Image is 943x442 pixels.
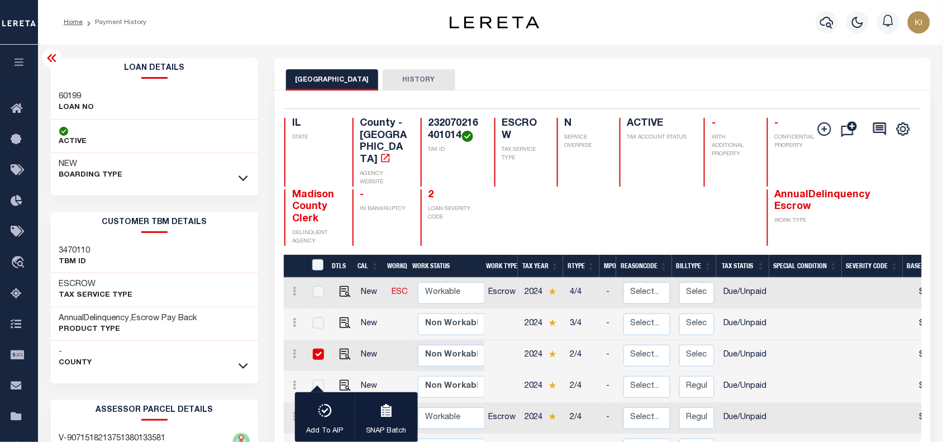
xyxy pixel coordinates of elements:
h4: N [565,118,606,130]
p: WORK TYPE [775,217,822,225]
td: 3/4 [566,309,602,340]
td: New [356,340,387,372]
span: - [712,118,716,129]
span: AnnualDelinquency Escrow [775,190,871,212]
a: Home [64,19,83,26]
td: - [602,278,619,309]
td: 2024 [521,403,566,434]
img: Star.svg [549,288,556,295]
h3: ESCROW [59,279,133,290]
h3: NEW [59,159,123,170]
td: - [602,309,619,340]
th: Tax Status: activate to sort column ascending [716,255,769,278]
th: DTLS [328,255,354,278]
th: Special Condition: activate to sort column ascending [769,255,842,278]
td: 2024 [521,309,566,340]
th: WorkQ [383,255,408,278]
li: Payment History [83,17,146,27]
span: Madison County Clerk [292,190,335,224]
td: 2/4 [566,403,602,434]
button: [GEOGRAPHIC_DATA] [286,69,378,91]
td: 2/4 [566,372,602,403]
h4: IL [292,118,339,130]
i: travel_explore [11,256,28,270]
td: Due/Unpaid [719,340,772,372]
h2: Loan Details [51,58,258,79]
a: ESC [392,288,408,296]
p: TAX ID [428,146,481,154]
th: &nbsp; [305,255,328,278]
td: Escrow [484,403,521,434]
th: ReasonCode: activate to sort column ascending [616,255,672,278]
p: DELINQUENT AGENCY [292,229,339,246]
td: New [356,309,387,340]
th: CAL: activate to sort column ascending [354,255,383,278]
p: AGENCY WEBSITE [360,170,407,187]
button: HISTORY [383,69,455,91]
h2: ASSESSOR PARCEL DETAILS [51,400,258,421]
td: New [356,278,387,309]
img: Star.svg [549,413,556,420]
p: ACTIVE [59,136,87,148]
p: WITH ADDITIONAL PROPERTY [712,134,753,159]
td: New [356,372,387,403]
td: - [602,372,619,403]
p: TAX ACCOUNT STATUS [627,134,690,142]
td: Due/Unpaid [719,372,772,403]
h3: 3470110 [59,245,91,256]
p: TBM ID [59,256,91,268]
p: SERVICE OVERRIDE [565,134,606,150]
h4: County - [GEOGRAPHIC_DATA] [360,118,407,166]
td: - [602,340,619,372]
p: SNAP Batch [366,426,407,437]
p: Add To AIP [307,426,344,437]
h4: ESCROW [502,118,544,142]
p: BOARDING TYPE [59,170,123,181]
th: Work Type [482,255,518,278]
span: - [775,118,779,129]
td: 2024 [521,340,566,372]
p: Product Type [59,324,198,335]
h3: - [59,346,92,358]
img: Star.svg [549,319,556,326]
img: Star.svg [549,350,556,358]
img: logo-dark.svg [450,16,539,28]
p: TAX SERVICE TYPE [502,146,544,163]
h4: ACTIVE [627,118,690,130]
p: County [59,358,92,369]
th: Work Status [408,255,484,278]
p: LOAN SEVERITY CODE [428,205,481,222]
h4: 232070216401014 [428,118,481,142]
th: &nbsp;&nbsp;&nbsp;&nbsp;&nbsp;&nbsp;&nbsp;&nbsp;&nbsp;&nbsp; [284,255,305,278]
p: Tax Service Type [59,290,133,301]
th: RType: activate to sort column ascending [563,255,599,278]
td: 2024 [521,372,566,403]
h3: 60199 [59,91,94,102]
p: STATE [292,134,339,142]
th: Severity Code: activate to sort column ascending [842,255,903,278]
td: Due/Unpaid [719,309,772,340]
h2: CUSTOMER TBM DETAILS [51,212,258,233]
td: Due/Unpaid [719,403,772,434]
h3: AnnualDelinquency,Escrow Pay Back [59,313,198,324]
td: 2/4 [566,340,602,372]
td: - [602,403,619,434]
td: 4/4 [566,278,602,309]
th: BillType: activate to sort column ascending [672,255,716,278]
th: MPO [599,255,616,278]
td: Due/Unpaid [719,278,772,309]
th: Tax Year: activate to sort column ascending [518,255,563,278]
td: Escrow [484,278,521,309]
p: CONFIDENTIAL PROPERTY [775,134,822,150]
img: svg+xml;base64,PHN2ZyB4bWxucz0iaHR0cDovL3d3dy53My5vcmcvMjAwMC9zdmciIHBvaW50ZXItZXZlbnRzPSJub25lIi... [908,11,930,34]
img: Star.svg [549,382,556,389]
p: IN BANKRUPTCY [360,205,407,213]
span: - [360,190,364,200]
td: 2024 [521,278,566,309]
p: LOAN NO [59,102,94,113]
span: 2 [428,190,434,200]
